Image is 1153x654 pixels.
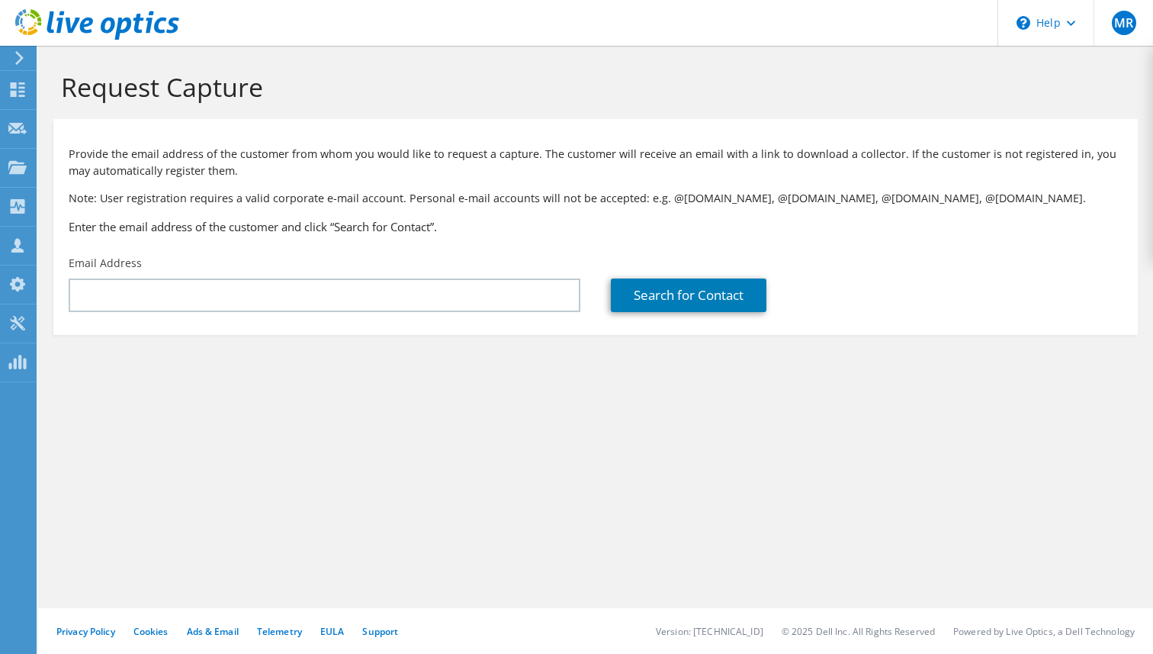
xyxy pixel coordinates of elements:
svg: \n [1017,16,1030,30]
a: Support [362,625,398,638]
p: Note: User registration requires a valid corporate e-mail account. Personal e-mail accounts will ... [69,190,1122,207]
a: Search for Contact [611,279,766,312]
li: Powered by Live Optics, a Dell Technology [953,625,1135,638]
span: MR [1112,11,1136,35]
li: Version: [TECHNICAL_ID] [656,625,763,638]
a: EULA [320,625,344,638]
h3: Enter the email address of the customer and click “Search for Contact”. [69,218,1122,235]
li: © 2025 Dell Inc. All Rights Reserved [782,625,935,638]
label: Email Address [69,256,142,271]
a: Telemetry [257,625,302,638]
a: Cookies [133,625,169,638]
a: Privacy Policy [56,625,115,638]
h1: Request Capture [61,71,1122,103]
p: Provide the email address of the customer from whom you would like to request a capture. The cust... [69,146,1122,179]
a: Ads & Email [187,625,239,638]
